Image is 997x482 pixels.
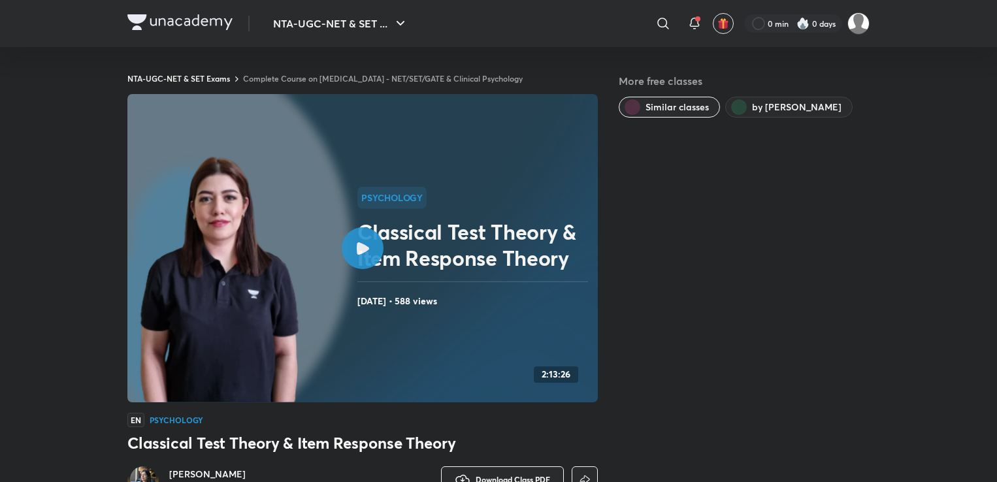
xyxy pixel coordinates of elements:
h4: Psychology [150,416,203,424]
button: Similar classes [619,97,720,118]
button: avatar [713,13,734,34]
a: Company Logo [127,14,233,33]
a: [PERSON_NAME] [169,468,262,481]
h3: Classical Test Theory & Item Response Theory [127,432,598,453]
h2: Classical Test Theory & Item Response Theory [357,219,593,271]
span: EN [127,413,144,427]
img: Atia khan [847,12,870,35]
img: avatar [717,18,729,29]
span: by Hafsa Malik [752,101,842,114]
a: NTA-UGC-NET & SET Exams [127,73,230,84]
h4: [DATE] • 588 views [357,293,593,310]
h5: More free classes [619,73,870,89]
h4: 2:13:26 [542,369,570,380]
img: Company Logo [127,14,233,30]
img: streak [796,17,809,30]
button: by Hafsa Malik [725,97,853,118]
button: NTA-UGC-NET & SET ... [265,10,416,37]
span: Similar classes [646,101,709,114]
a: Complete Course on [MEDICAL_DATA] - NET/SET/GATE & Clinical Psychology [243,73,523,84]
